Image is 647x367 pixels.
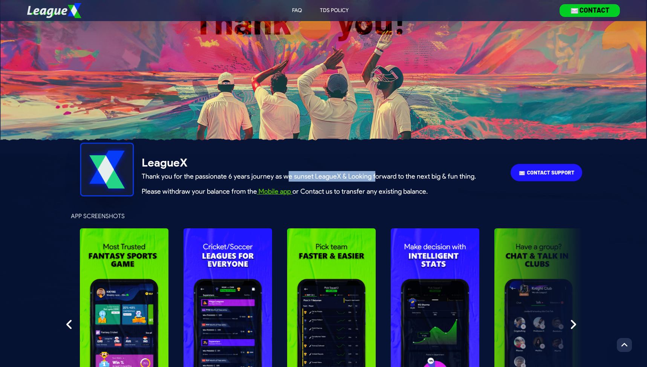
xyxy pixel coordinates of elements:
[320,7,349,14] div: TDS Policy
[511,164,582,182] img: app store
[142,156,476,170] h1: LeagueX
[71,212,125,221] p: App Screenshots
[66,318,72,330] img: left-chevron
[560,4,620,17] img: download leaguex app
[621,341,627,349] img: up
[80,142,134,197] img: leagueX App
[570,318,576,330] img: right-chevron
[142,186,428,197] p: Please withdraw your balance from the or Contact us to transfer any existing balance.
[292,7,302,14] div: FAQ
[257,187,292,196] a: Mobile app
[142,171,476,182] p: Thank you for the passionate 6 years journey as we sunset LeagueX & Looking forward to the next b...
